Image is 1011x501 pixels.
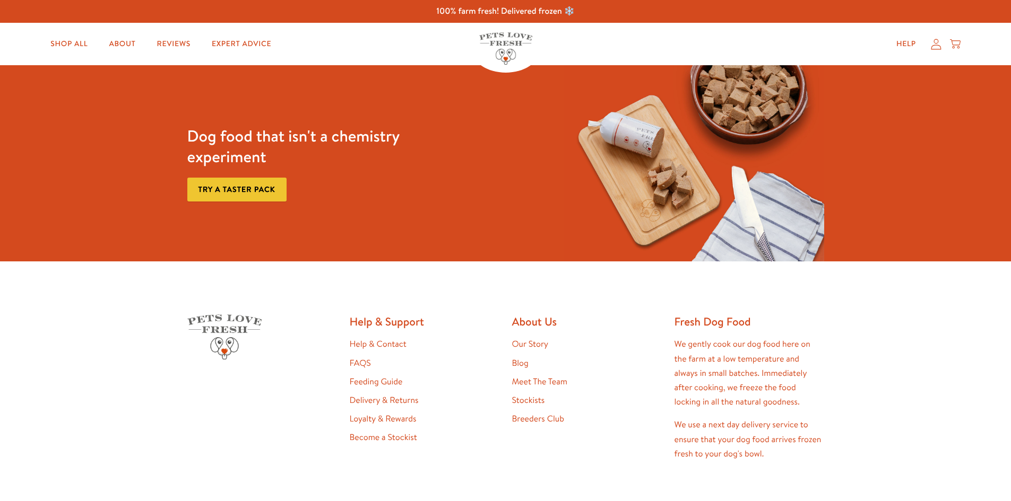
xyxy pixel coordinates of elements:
[479,32,532,65] img: Pets Love Fresh
[350,413,417,425] a: Loyalty & Rewards
[350,376,403,388] a: Feeding Guide
[100,33,144,55] a: About
[675,314,824,329] h2: Fresh Dog Food
[149,33,199,55] a: Reviews
[512,357,529,369] a: Blog
[512,413,564,425] a: Breeders Club
[512,314,662,329] h2: About Us
[675,418,824,461] p: We use a next day delivery service to ensure that your dog food arrives frozen fresh to your dog'...
[187,126,448,167] h3: Dog food that isn't a chemistry experiment
[564,65,824,261] img: Fussy
[187,314,262,359] img: Pets Love Fresh
[350,432,417,443] a: Become a Stockist
[350,314,499,329] h2: Help & Support
[42,33,96,55] a: Shop All
[203,33,280,55] a: Expert Advice
[350,357,371,369] a: FAQS
[512,394,545,406] a: Stockists
[512,376,567,388] a: Meet The Team
[675,337,824,409] p: We gently cook our dog food here on the farm at a low temperature and always in small batches. Im...
[350,338,407,350] a: Help & Contact
[888,33,924,55] a: Help
[350,394,419,406] a: Delivery & Returns
[187,178,287,201] a: Try a taster pack
[512,338,549,350] a: Our Story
